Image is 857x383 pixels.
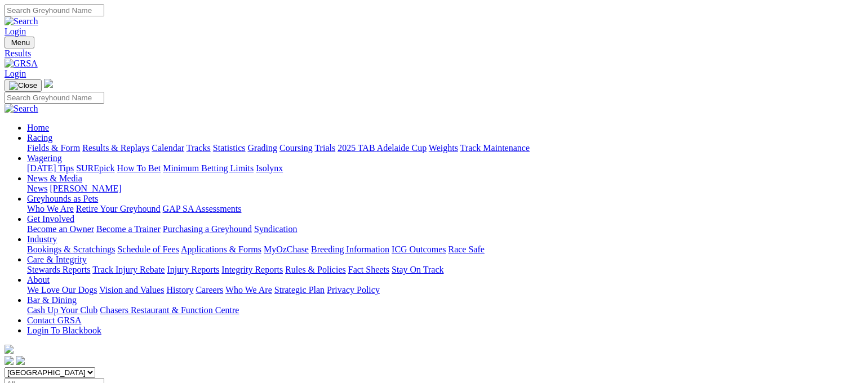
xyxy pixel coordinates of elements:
[27,275,50,284] a: About
[5,69,26,78] a: Login
[5,48,852,59] a: Results
[92,265,165,274] a: Track Injury Rebate
[27,265,90,274] a: Stewards Reports
[248,143,277,153] a: Grading
[327,285,380,295] a: Privacy Policy
[27,163,852,173] div: Wagering
[27,305,97,315] a: Cash Up Your Club
[5,356,14,365] img: facebook.svg
[460,143,530,153] a: Track Maintenance
[221,265,283,274] a: Integrity Reports
[392,244,446,254] a: ICG Outcomes
[279,143,313,153] a: Coursing
[27,184,852,194] div: News & Media
[392,265,443,274] a: Stay On Track
[27,224,94,234] a: Become an Owner
[27,194,98,203] a: Greyhounds as Pets
[76,163,114,173] a: SUREpick
[27,265,852,275] div: Care & Integrity
[213,143,246,153] a: Statistics
[196,285,223,295] a: Careers
[163,163,254,173] a: Minimum Betting Limits
[5,16,38,26] img: Search
[5,104,38,114] img: Search
[314,143,335,153] a: Trials
[117,163,161,173] a: How To Bet
[264,244,309,254] a: MyOzChase
[285,265,346,274] a: Rules & Policies
[16,356,25,365] img: twitter.svg
[254,224,297,234] a: Syndication
[27,326,101,335] a: Login To Blackbook
[27,123,49,132] a: Home
[76,204,161,213] a: Retire Your Greyhound
[27,143,80,153] a: Fields & Form
[11,38,30,47] span: Menu
[27,153,62,163] a: Wagering
[50,184,121,193] a: [PERSON_NAME]
[187,143,211,153] a: Tracks
[181,244,261,254] a: Applications & Forms
[163,224,252,234] a: Purchasing a Greyhound
[5,92,104,104] input: Search
[5,345,14,354] img: logo-grsa-white.png
[96,224,161,234] a: Become a Trainer
[338,143,427,153] a: 2025 TAB Adelaide Cup
[27,234,57,244] a: Industry
[27,295,77,305] a: Bar & Dining
[27,244,852,255] div: Industry
[27,305,852,315] div: Bar & Dining
[5,59,38,69] img: GRSA
[225,285,272,295] a: Who We Are
[5,79,42,92] button: Toggle navigation
[27,133,52,142] a: Racing
[27,315,81,325] a: Contact GRSA
[5,5,104,16] input: Search
[448,244,484,254] a: Race Safe
[27,204,74,213] a: Who We Are
[27,214,74,224] a: Get Involved
[163,204,242,213] a: GAP SA Assessments
[27,204,852,214] div: Greyhounds as Pets
[27,224,852,234] div: Get Involved
[5,26,26,36] a: Login
[82,143,149,153] a: Results & Replays
[99,285,164,295] a: Vision and Values
[348,265,389,274] a: Fact Sheets
[27,143,852,153] div: Racing
[100,305,239,315] a: Chasers Restaurant & Function Centre
[152,143,184,153] a: Calendar
[27,255,87,264] a: Care & Integrity
[167,265,219,274] a: Injury Reports
[274,285,325,295] a: Strategic Plan
[27,285,97,295] a: We Love Our Dogs
[44,79,53,88] img: logo-grsa-white.png
[27,163,74,173] a: [DATE] Tips
[256,163,283,173] a: Isolynx
[9,81,37,90] img: Close
[166,285,193,295] a: History
[429,143,458,153] a: Weights
[27,184,47,193] a: News
[311,244,389,254] a: Breeding Information
[5,37,34,48] button: Toggle navigation
[27,173,82,183] a: News & Media
[117,244,179,254] a: Schedule of Fees
[27,285,852,295] div: About
[27,244,115,254] a: Bookings & Scratchings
